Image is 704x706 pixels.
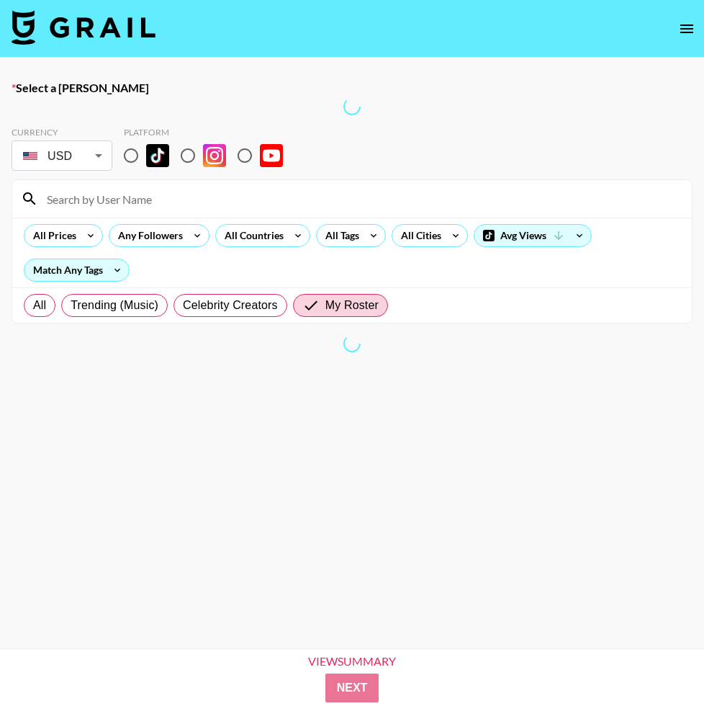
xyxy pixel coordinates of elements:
span: All [33,297,46,314]
label: Select a [PERSON_NAME] [12,81,692,95]
span: Refreshing bookers, clients, countries, tags, cities, talent, talent, talent... [340,332,364,355]
div: All Prices [24,225,79,246]
span: Trending (Music) [71,297,158,314]
div: View Summary [296,655,408,668]
div: All Countries [216,225,286,246]
div: Avg Views [474,225,591,246]
div: Any Followers [109,225,186,246]
div: Match Any Tags [24,259,129,281]
button: Next [325,674,379,702]
img: TikTok [146,144,169,167]
button: open drawer [672,14,701,43]
img: Instagram [203,144,226,167]
input: Search by User Name [38,187,683,210]
div: All Cities [392,225,444,246]
span: My Roster [325,297,379,314]
div: Currency [12,127,112,138]
div: Platform [124,127,294,138]
div: USD [14,143,109,169]
span: Refreshing bookers, clients, countries, tags, cities, talent, talent, talent... [340,95,364,118]
img: Grail Talent [12,10,155,45]
img: YouTube [260,144,283,167]
div: All Tags [317,225,362,246]
span: Celebrity Creators [183,297,278,314]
